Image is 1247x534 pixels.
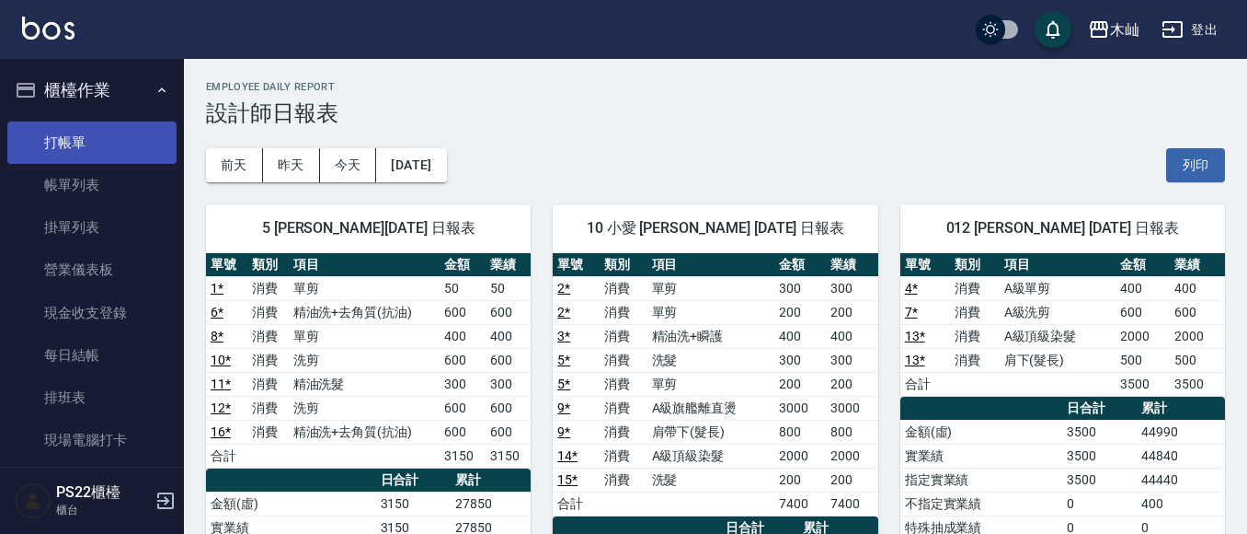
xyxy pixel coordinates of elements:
td: 3500 [1062,444,1137,468]
td: 400 [826,324,877,348]
td: 600 [486,396,531,420]
td: A級頂級染髮 [647,444,774,468]
table: a dense table [900,253,1225,397]
th: 類別 [247,253,289,277]
td: 800 [774,420,826,444]
td: 0 [1062,492,1137,516]
td: 單剪 [289,324,440,348]
button: 木屾 [1081,11,1147,49]
td: 消費 [600,300,646,324]
img: Logo [22,17,74,40]
button: 櫃檯作業 [7,66,177,114]
td: 消費 [247,420,289,444]
th: 業績 [486,253,531,277]
td: 3000 [826,396,877,420]
td: 單剪 [647,300,774,324]
td: 洗剪 [289,396,440,420]
td: 200 [774,372,826,396]
td: 3150 [440,444,485,468]
td: 精油洗+瞬護 [647,324,774,348]
td: 600 [1115,300,1171,324]
td: 實業績 [900,444,1063,468]
td: 200 [826,300,877,324]
td: 300 [774,276,826,300]
td: 2000 [826,444,877,468]
td: 200 [774,300,826,324]
td: 洗剪 [289,348,440,372]
th: 金額 [774,253,826,277]
td: 500 [1115,348,1171,372]
td: 消費 [600,420,646,444]
p: 櫃台 [56,502,150,518]
td: 2000 [774,444,826,468]
td: 消費 [600,396,646,420]
td: 7400 [826,492,877,516]
td: 600 [440,420,485,444]
td: 500 [1170,348,1225,372]
td: 金額(虛) [206,492,376,516]
td: 50 [486,276,531,300]
div: 木屾 [1110,18,1139,41]
td: 3000 [774,396,826,420]
td: 肩帶下(髮長) [647,420,774,444]
button: 列印 [1166,148,1225,182]
td: 消費 [950,324,1000,348]
th: 項目 [647,253,774,277]
td: 不指定實業績 [900,492,1063,516]
td: A級頂級染髮 [1000,324,1115,348]
td: 7400 [774,492,826,516]
td: 44990 [1137,420,1225,444]
td: 消費 [600,348,646,372]
td: 3500 [1115,372,1171,396]
td: 消費 [950,300,1000,324]
td: A級旗艦離直燙 [647,396,774,420]
td: 600 [486,300,531,324]
td: A級洗剪 [1000,300,1115,324]
td: 單剪 [289,276,440,300]
td: 200 [826,468,877,492]
td: 200 [774,468,826,492]
td: 單剪 [647,372,774,396]
button: save [1035,11,1071,48]
th: 業績 [826,253,877,277]
td: 精油洗+去角質(抗油) [289,420,440,444]
h5: PS22櫃檯 [56,483,150,502]
a: 打帳單 [7,122,177,164]
th: 項目 [1000,253,1115,277]
td: 44840 [1137,444,1225,468]
img: Person [15,482,51,519]
td: 600 [486,420,531,444]
th: 金額 [440,253,485,277]
span: 5 [PERSON_NAME][DATE] 日報表 [228,219,509,238]
td: 合計 [900,372,950,396]
h2: Employee Daily Report [206,81,1225,93]
td: 消費 [950,348,1000,372]
td: 200 [826,372,877,396]
th: 項目 [289,253,440,277]
td: 600 [1170,300,1225,324]
th: 日合計 [376,469,451,493]
td: 精油洗髮 [289,372,440,396]
td: 肩下(髮長) [1000,348,1115,372]
button: 今天 [320,148,377,182]
td: 44440 [1137,468,1225,492]
td: 消費 [247,276,289,300]
td: 400 [1170,276,1225,300]
td: A級單剪 [1000,276,1115,300]
th: 類別 [600,253,646,277]
td: 單剪 [647,276,774,300]
button: 昨天 [263,148,320,182]
td: 指定實業績 [900,468,1063,492]
td: 3500 [1170,372,1225,396]
button: 登出 [1154,13,1225,47]
td: 400 [774,324,826,348]
td: 消費 [600,468,646,492]
th: 金額 [1115,253,1171,277]
td: 消費 [247,300,289,324]
td: 300 [826,276,877,300]
td: 消費 [600,276,646,300]
td: 800 [826,420,877,444]
span: 012 [PERSON_NAME] [DATE] 日報表 [922,219,1203,238]
td: 600 [440,300,485,324]
td: 金額(虛) [900,420,1063,444]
